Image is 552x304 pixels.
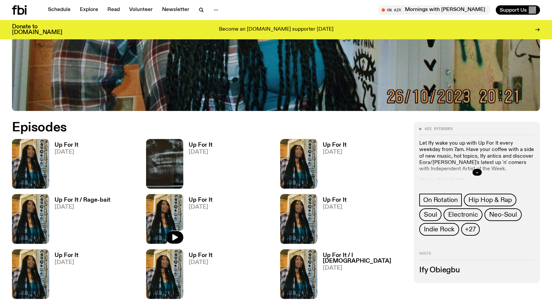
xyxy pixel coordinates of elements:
span: Indie Rock [424,226,455,233]
a: Indie Rock [419,223,459,236]
img: Ify - a Brown Skin girl with black braided twists, looking up to the side with her tongue stickin... [280,194,317,244]
a: Up For It[DATE] [49,253,79,299]
img: Ify - a Brown Skin girl with black braided twists, looking up to the side with her tongue stickin... [12,194,49,244]
h3: Ify Obiegbu [419,267,535,274]
span: [DATE] [323,149,347,155]
h3: Up For It [189,253,213,258]
img: Ify - a Brown Skin girl with black braided twists, looking up to the side with her tongue stickin... [280,249,317,299]
a: Up For It[DATE] [183,142,213,189]
a: Up For It[DATE] [317,197,347,244]
span: Neo-Soul [489,211,517,218]
h2: Episodes [12,122,361,134]
a: Soul [419,208,442,221]
a: Explore [76,5,102,15]
span: 422 episodes [425,127,453,131]
a: Volunteer [125,5,157,15]
a: Neo-Soul [484,208,521,221]
span: [DATE] [189,260,213,265]
img: Ify - a Brown Skin girl with black braided twists, looking up to the side with her tongue stickin... [12,249,49,299]
span: On Rotation [423,196,458,204]
h3: Up For It [189,142,213,148]
a: Newsletter [158,5,193,15]
a: Up For It / I [DEMOGRAPHIC_DATA][DATE] [317,253,406,299]
span: [DATE] [189,204,213,210]
span: [DATE] [323,204,347,210]
span: Electronic [448,211,478,218]
img: Ify - a Brown Skin girl with black braided twists, looking up to the side with her tongue stickin... [146,194,183,244]
button: +27 [461,223,479,236]
span: Support Us [500,7,527,13]
span: [DATE] [323,265,406,271]
span: [DATE] [55,204,110,210]
p: Let Ify wake you up with Up For It every weekday from 7am. Have your coffee with a side of new mu... [419,140,535,172]
span: [DATE] [55,260,79,265]
h3: Up For It [323,197,347,203]
h3: Up For It [55,253,79,258]
span: [DATE] [189,149,213,155]
a: Read [103,5,124,15]
a: Up For It[DATE] [317,142,347,189]
span: Soul [424,211,437,218]
h3: Up For It [323,142,347,148]
a: Up For It[DATE] [183,197,213,244]
h2: Hosts [419,252,535,260]
a: On Rotation [419,194,462,206]
a: Schedule [44,5,75,15]
img: Ify - a Brown Skin girl with black braided twists, looking up to the side with her tongue stickin... [146,249,183,299]
a: Hip Hop & Rap [464,194,516,206]
button: On AirMornings with [PERSON_NAME] [378,5,490,15]
a: Electronic [444,208,482,221]
h3: Donate to [DOMAIN_NAME] [12,24,62,35]
a: Up For It[DATE] [49,142,79,189]
span: +27 [465,226,475,233]
h3: Up For It / Rage-bait [55,197,110,203]
img: Ify - a Brown Skin girl with black braided twists, looking up to the side with her tongue stickin... [12,139,49,189]
img: Ify - a Brown Skin girl with black braided twists, looking up to the side with her tongue stickin... [280,139,317,189]
span: [DATE] [55,149,79,155]
span: Hip Hop & Rap [468,196,512,204]
p: Become an [DOMAIN_NAME] supporter [DATE] [219,27,333,33]
h3: Up For It [55,142,79,148]
h3: Up For It / I [DEMOGRAPHIC_DATA] [323,253,406,264]
h3: Up For It [189,197,213,203]
a: Up For It[DATE] [183,253,213,299]
button: Support Us [496,5,540,15]
a: Up For It / Rage-bait[DATE] [49,197,110,244]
